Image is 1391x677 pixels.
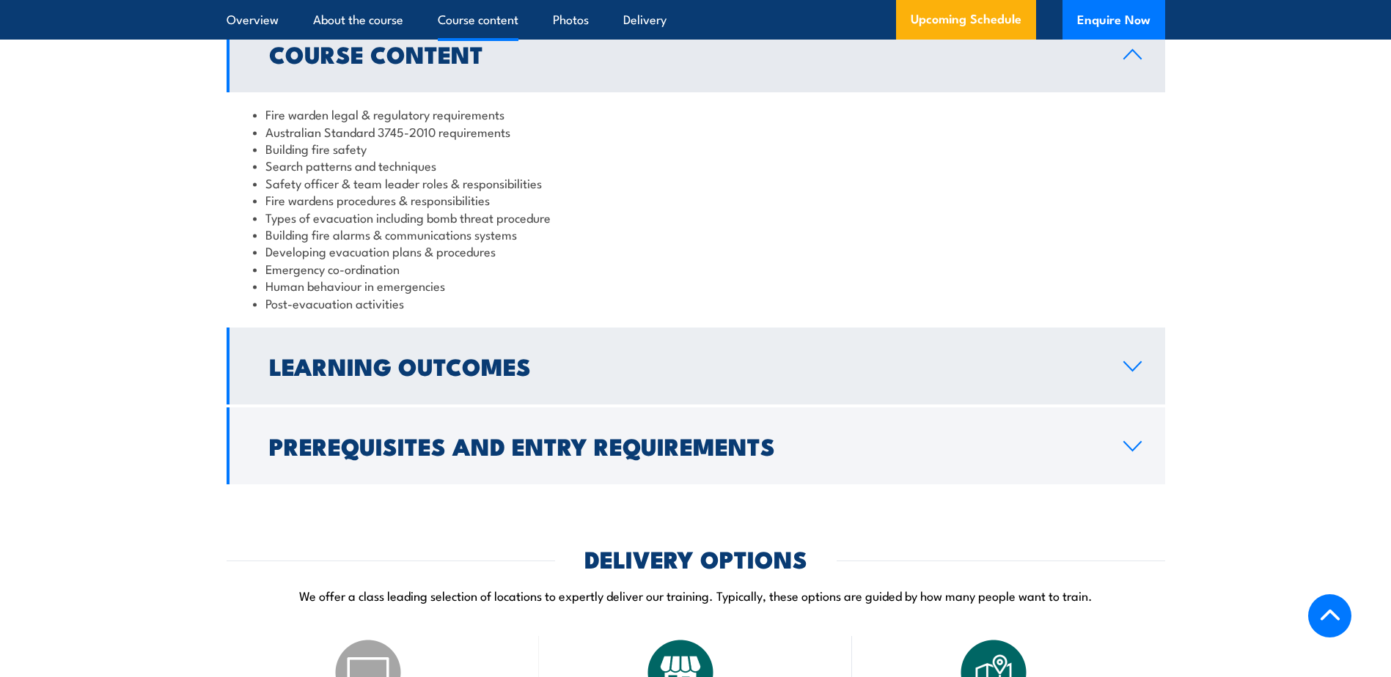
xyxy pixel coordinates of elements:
a: Prerequisites and Entry Requirements [227,407,1165,484]
p: We offer a class leading selection of locations to expertly deliver our training. Typically, thes... [227,587,1165,604]
a: Learning Outcomes [227,328,1165,404]
li: Building fire alarms & communications systems [253,226,1139,243]
li: Fire wardens procedures & responsibilities [253,191,1139,208]
h2: Course Content [269,43,1100,64]
li: Developing evacuation plans & procedures [253,243,1139,259]
li: Human behaviour in emergencies [253,277,1139,294]
a: Course Content [227,15,1165,92]
li: Search patterns and techniques [253,157,1139,174]
li: Types of evacuation including bomb threat procedure [253,209,1139,226]
h2: Prerequisites and Entry Requirements [269,435,1100,456]
li: Safety officer & team leader roles & responsibilities [253,174,1139,191]
li: Emergency co-ordination [253,260,1139,277]
h2: Learning Outcomes [269,355,1100,376]
h2: DELIVERY OPTIONS [584,548,807,569]
li: Post-evacuation activities [253,295,1139,311]
li: Australian Standard 3745-2010 requirements [253,123,1139,140]
li: Building fire safety [253,140,1139,157]
li: Fire warden legal & regulatory requirements [253,106,1139,122]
